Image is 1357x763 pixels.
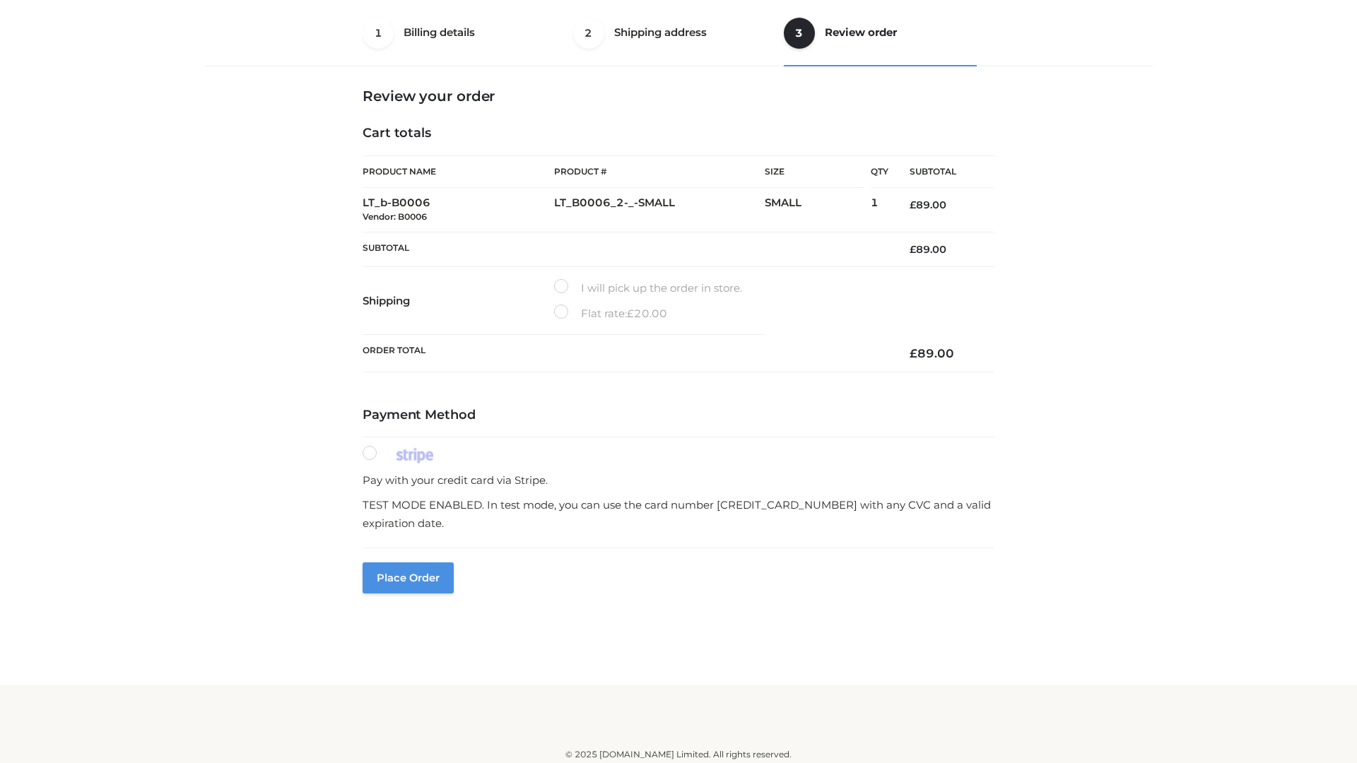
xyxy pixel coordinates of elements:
h3: Review your order [363,88,994,105]
h4: Cart totals [363,126,994,141]
th: Shipping [363,267,554,335]
span: £ [910,199,916,211]
div: © 2025 [DOMAIN_NAME] Limited. All rights reserved. [210,747,1147,762]
p: Pay with your credit card via Stripe. [363,471,994,490]
span: £ [910,243,916,256]
th: Product Name [363,155,554,188]
th: Size [765,156,864,188]
small: Vendor: B0006 [363,211,427,222]
th: Qty [871,155,888,188]
td: LT_b-B0006 [363,188,554,232]
h4: Payment Method [363,408,994,423]
p: TEST MODE ENABLED. In test mode, you can use the card number [CREDIT_CARD_NUMBER] with any CVC an... [363,496,994,532]
bdi: 89.00 [910,243,946,256]
button: Place order [363,562,454,593]
th: Subtotal [888,156,994,188]
td: LT_B0006_2-_-SMALL [554,188,765,232]
span: £ [910,346,917,360]
th: Order Total [363,335,888,372]
bdi: 89.00 [910,346,954,360]
td: 1 [871,188,888,232]
th: Subtotal [363,232,888,266]
bdi: 20.00 [627,307,667,320]
label: Flat rate: [554,304,667,323]
label: I will pick up the order in store. [554,279,742,297]
th: Product # [554,155,765,188]
td: SMALL [765,188,871,232]
bdi: 89.00 [910,199,946,211]
span: £ [627,307,634,320]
